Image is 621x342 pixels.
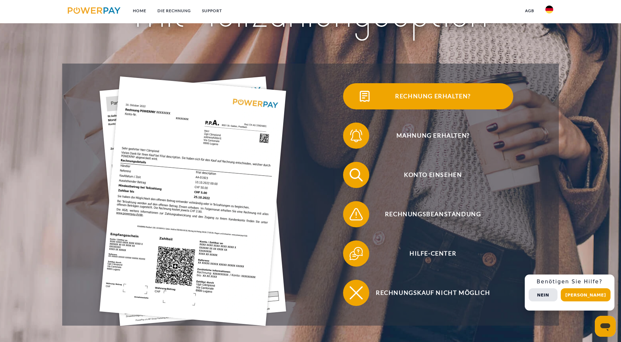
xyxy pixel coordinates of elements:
span: Rechnung erhalten? [353,83,513,109]
span: Rechnungskauf nicht möglich [353,280,513,306]
img: logo-powerpay.svg [68,7,120,14]
span: Mahnung erhalten? [353,123,513,149]
button: Mahnung erhalten? [343,123,513,149]
img: qb_bell.svg [348,127,364,144]
a: Home [127,5,152,17]
a: SUPPORT [196,5,228,17]
img: qb_bill.svg [356,88,373,104]
h3: Benötigen Sie Hilfe? [529,278,611,285]
button: Rechnungskauf nicht möglich [343,280,513,306]
a: agb [520,5,540,17]
img: qb_close.svg [348,285,364,301]
a: DIE RECHNUNG [152,5,196,17]
button: Konto einsehen [343,162,513,188]
span: Rechnungsbeanstandung [353,201,513,227]
span: Hilfe-Center [353,240,513,267]
iframe: Schaltfläche zum Öffnen des Messaging-Fensters [595,316,616,337]
div: Schnellhilfe [525,275,614,311]
button: Hilfe-Center [343,240,513,267]
button: Rechnungsbeanstandung [343,201,513,227]
button: [PERSON_NAME] [561,288,611,301]
img: de [545,6,553,13]
img: single_invoice_powerpay_de.jpg [100,76,286,326]
img: qb_warning.svg [348,206,364,222]
img: qb_help.svg [348,245,364,262]
button: Rechnung erhalten? [343,83,513,109]
span: Konto einsehen [353,162,513,188]
button: Nein [529,288,557,301]
img: qb_search.svg [348,167,364,183]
